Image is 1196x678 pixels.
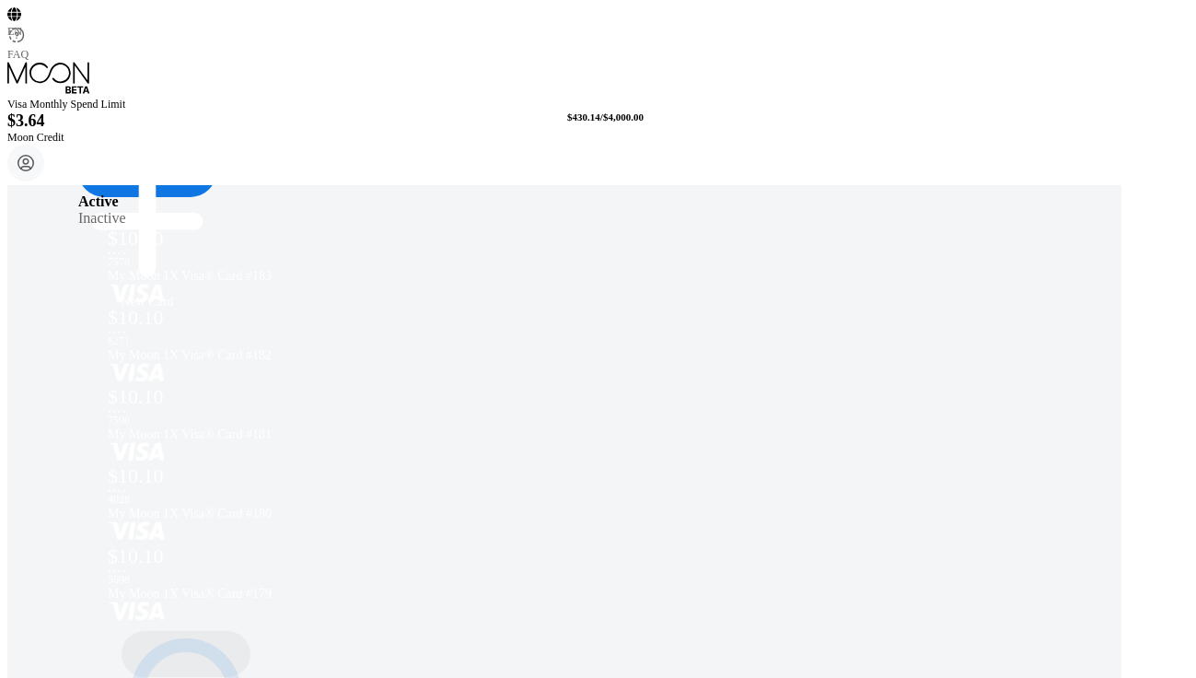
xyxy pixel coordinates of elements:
[108,568,308,573] div: ● ● ● ●
[108,414,311,427] div: 7590
[108,306,311,330] div: $10.10
[108,251,308,255] div: ● ● ● ●
[108,409,308,414] div: ● ● ● ●
[108,587,311,602] div: My Moon 1X Visa® Card #179
[108,544,311,624] div: $10.10● ● ● ●5698My Moon 1X Visa® Card #179
[108,255,311,269] div: 7578
[108,334,311,348] div: 6271
[78,210,143,227] div: Inactive
[108,488,308,493] div: ● ● ● ●
[108,464,311,544] div: $10.10● ● ● ●4028My Moon 1X Visa® Card #180
[108,507,311,521] div: My Moon 1X Visa® Card #180
[108,269,311,284] div: My Moon 1X Visa® Card #183
[108,427,311,442] div: My Moon 1X Visa® Card #181
[78,193,143,210] div: Active
[108,330,308,334] div: ● ● ● ●
[108,348,311,363] div: My Moon 1X Visa® Card #182
[108,573,311,587] div: 5698
[108,544,311,568] div: $10.10
[108,306,311,385] div: $10.10● ● ● ●6271My Moon 1X Visa® Card #182
[108,385,311,409] div: $10.10
[108,227,311,251] div: $10.10
[108,493,311,507] div: 4028
[108,385,311,464] div: $10.10● ● ● ●7590My Moon 1X Visa® Card #181
[108,464,311,488] div: $10.10
[108,227,311,306] div: $10.10● ● ● ●7578My Moon 1X Visa® Card #183
[7,25,26,39] div: EN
